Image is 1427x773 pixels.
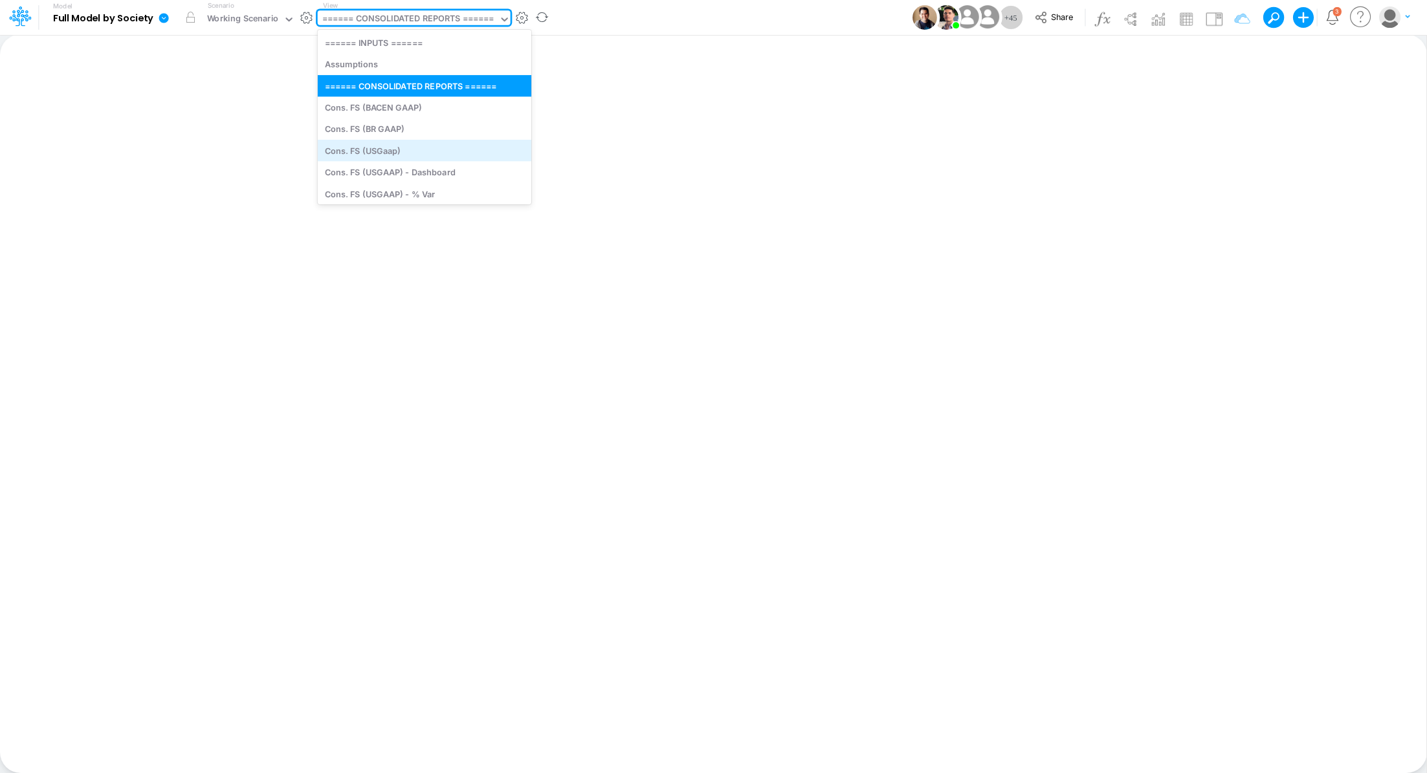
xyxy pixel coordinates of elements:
[973,3,1002,32] img: User Image Icon
[318,75,531,96] div: ====== CONSOLIDATED REPORTS ======
[318,96,531,118] div: Cons. FS (BACEN GAAP)
[953,3,982,32] img: User Image Icon
[1004,14,1017,22] span: + 45
[318,183,531,204] div: Cons. FS (USGAAP) - % Var
[318,32,531,53] div: ====== INPUTS ======
[318,140,531,161] div: Cons. FS (USGaap)
[1335,8,1339,14] div: 3 unread items
[318,54,531,75] div: Assumptions
[53,13,153,25] b: Full Model by Society
[322,12,494,27] div: ====== CONSOLIDATED REPORTS ======
[913,5,937,30] img: User Image Icon
[53,3,72,10] label: Model
[1051,12,1073,21] span: Share
[1028,8,1082,28] button: Share
[318,162,531,183] div: Cons. FS (USGAAP) - Dashboard
[934,5,958,30] img: User Image Icon
[323,1,338,10] label: View
[318,118,531,140] div: Cons. FS (BR GAAP)
[1325,10,1340,25] a: Notifications
[208,1,234,10] label: Scenario
[207,12,279,27] div: Working Scenario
